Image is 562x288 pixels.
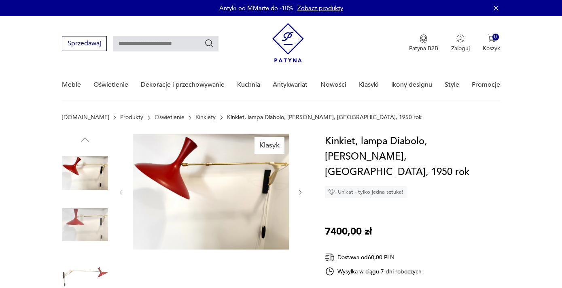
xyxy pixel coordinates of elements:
[227,114,422,121] p: Kinkiet, lampa Diabolo, [PERSON_NAME], [GEOGRAPHIC_DATA], 1950 rok
[420,34,428,43] img: Ikona medalu
[456,34,464,43] img: Ikonka użytkownika
[451,34,470,52] button: Zaloguj
[195,114,216,121] a: Kinkiety
[62,114,109,121] a: [DOMAIN_NAME]
[254,137,284,154] div: Klasyk
[133,134,289,250] img: Zdjęcie produktu Kinkiet, lampa Diabolo, Gebrüder Cosack, Niemcy, 1950 rok
[488,34,496,43] img: Ikona koszyka
[141,69,225,100] a: Dekoracje i przechowywanie
[325,224,372,239] p: 7400,00 zł
[62,150,108,196] img: Zdjęcie produktu Kinkiet, lampa Diabolo, Gebrüder Cosack, Niemcy, 1950 rok
[272,23,304,62] img: Patyna - sklep z meblami i dekoracjami vintage
[62,69,81,100] a: Meble
[219,4,293,12] p: Antyki od MMarte do -10%
[325,267,422,276] div: Wysyłka w ciągu 7 dni roboczych
[297,4,343,12] a: Zobacz produkty
[451,45,470,52] p: Zaloguj
[409,34,438,52] a: Ikona medaluPatyna B2B
[409,34,438,52] button: Patyna B2B
[120,114,143,121] a: Produkty
[325,252,335,262] img: Ikona dostawy
[93,69,128,100] a: Oświetlenie
[328,188,335,196] img: Ikona diamentu
[155,114,185,121] a: Oświetlenie
[325,252,422,262] div: Dostawa od 60,00 PLN
[62,41,107,47] a: Sprzedawaj
[273,69,308,100] a: Antykwariat
[492,34,499,41] div: 0
[445,69,459,100] a: Style
[359,69,379,100] a: Klasyki
[483,45,500,52] p: Koszyk
[204,38,214,48] button: Szukaj
[62,202,108,248] img: Zdjęcie produktu Kinkiet, lampa Diabolo, Gebrüder Cosack, Niemcy, 1950 rok
[320,69,346,100] a: Nowości
[237,69,260,100] a: Kuchnia
[483,34,500,52] button: 0Koszyk
[62,36,107,51] button: Sprzedawaj
[325,186,407,198] div: Unikat - tylko jedna sztuka!
[472,69,500,100] a: Promocje
[325,134,500,180] h1: Kinkiet, lampa Diabolo, [PERSON_NAME], [GEOGRAPHIC_DATA], 1950 rok
[391,69,432,100] a: Ikony designu
[409,45,438,52] p: Patyna B2B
